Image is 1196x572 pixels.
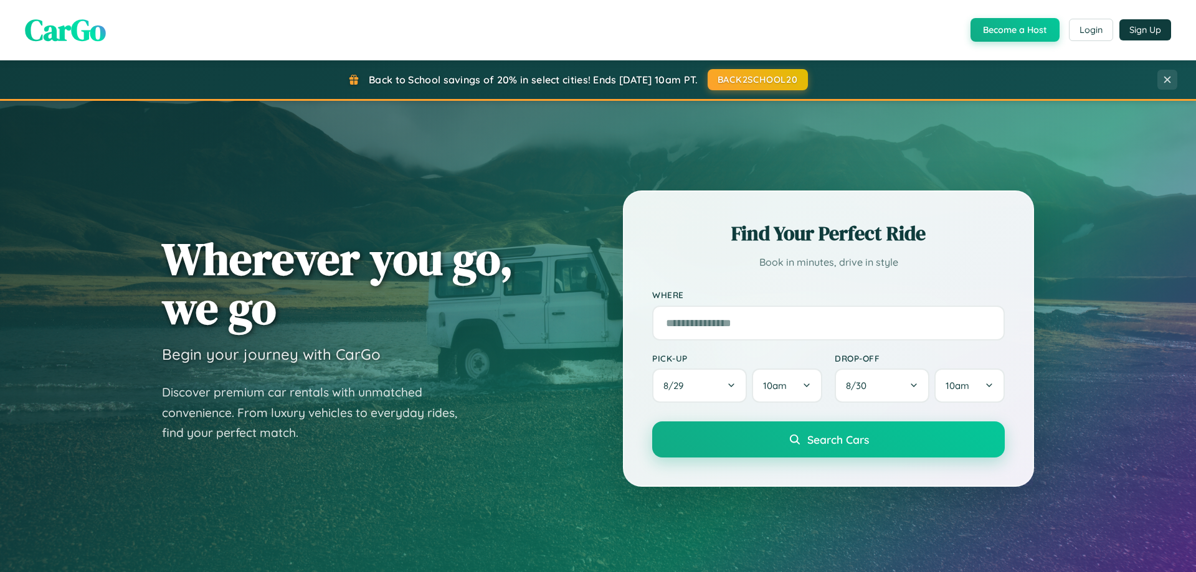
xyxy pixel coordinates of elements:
p: Discover premium car rentals with unmatched convenience. From luxury vehicles to everyday rides, ... [162,382,473,443]
button: 8/29 [652,368,747,403]
button: Search Cars [652,421,1005,457]
p: Book in minutes, drive in style [652,253,1005,271]
span: 8 / 29 [663,380,690,391]
h3: Begin your journey with CarGo [162,345,381,363]
label: Drop-off [835,353,1005,363]
button: Become a Host [971,18,1060,42]
h1: Wherever you go, we go [162,234,513,332]
h2: Find Your Perfect Ride [652,220,1005,247]
button: 10am [752,368,822,403]
span: Back to School savings of 20% in select cities! Ends [DATE] 10am PT. [369,73,698,86]
button: 8/30 [835,368,929,403]
span: 8 / 30 [846,380,873,391]
button: BACK2SCHOOL20 [708,69,808,90]
button: Login [1069,19,1113,41]
span: Search Cars [807,433,869,446]
label: Where [652,290,1005,301]
span: 10am [946,380,969,391]
span: 10am [763,380,787,391]
label: Pick-up [652,353,822,363]
button: 10am [934,368,1005,403]
button: Sign Up [1119,19,1171,40]
span: CarGo [25,9,106,50]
